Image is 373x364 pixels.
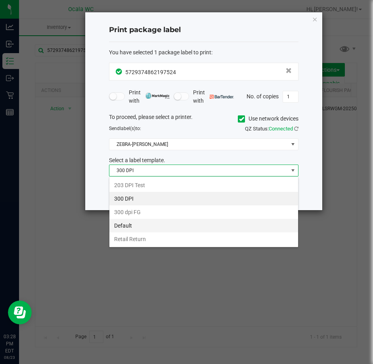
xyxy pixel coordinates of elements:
span: Send to: [109,126,141,131]
iframe: Resource center [8,301,32,324]
span: No. of copies [247,93,279,99]
span: Print with [193,88,234,105]
li: 300 dpi FG [109,205,298,219]
li: 203 DPI Test [109,178,298,192]
div: To proceed, please select a printer. [103,113,304,125]
li: 300 DPI [109,192,298,205]
div: : [109,48,298,57]
span: label(s) [120,126,136,131]
h4: Print package label [109,25,298,35]
li: Default [109,219,298,232]
span: 5729374862197524 [125,69,176,75]
span: QZ Status: [245,126,298,132]
span: You have selected 1 package label to print [109,49,211,56]
div: Select a label template. [103,156,304,165]
label: Use network devices [238,115,298,123]
span: 300 DPI [109,165,288,176]
li: Retail Return [109,232,298,246]
span: Print with [129,88,170,105]
span: ZEBRA-[PERSON_NAME] [109,139,288,150]
span: In Sync [116,67,123,76]
span: Connected [269,126,293,132]
img: mark_magic_cybra.png [145,93,170,99]
img: bartender.png [210,95,234,99]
